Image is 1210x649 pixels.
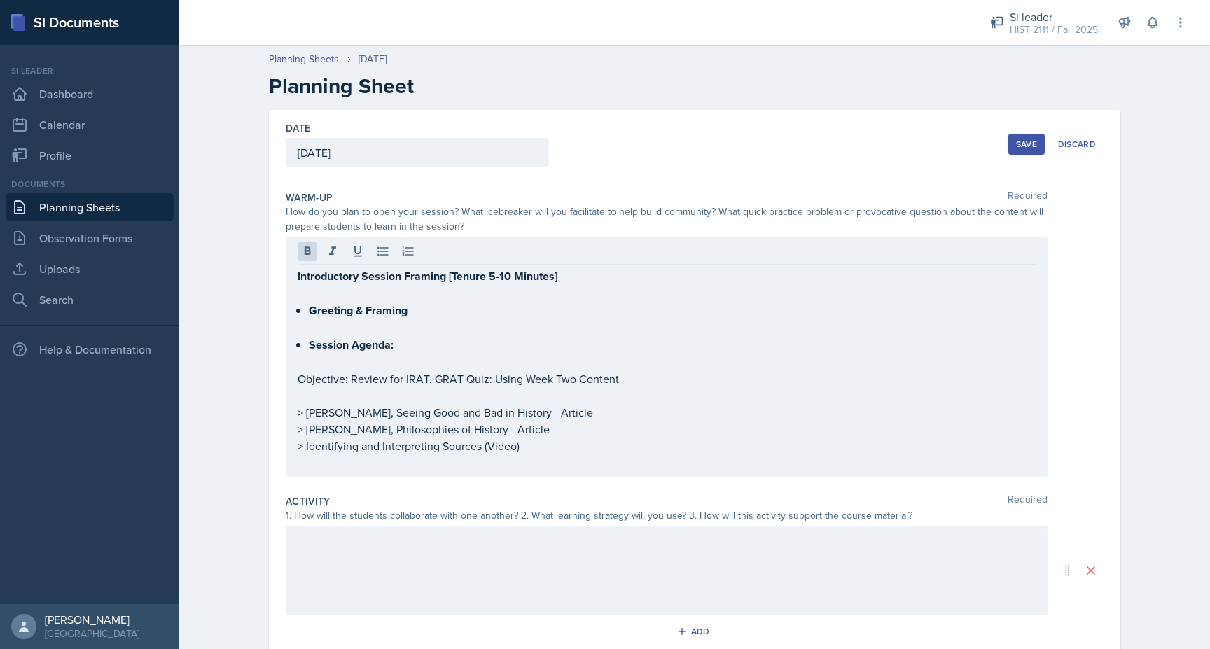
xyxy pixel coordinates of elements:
span: Required [1008,190,1048,204]
h2: Planning Sheet [269,74,1120,99]
div: Help & Documentation [6,335,174,363]
button: Discard [1050,134,1104,155]
div: Si leader [6,64,174,77]
strong: Session Agenda: [309,337,394,353]
div: How do you plan to open your session? What icebreaker will you facilitate to help build community... [286,204,1048,234]
a: Planning Sheets [6,193,174,221]
div: [DATE] [359,52,387,67]
div: Add [680,626,710,637]
a: Calendar [6,111,174,139]
div: HIST 2111 / Fall 2025 [1010,22,1098,37]
button: Save [1008,134,1045,155]
p: > [PERSON_NAME], Seeing Good and Bad in History - Article [298,404,1036,421]
div: Discard [1058,139,1096,150]
div: [PERSON_NAME] [45,613,139,627]
label: Warm-Up [286,190,333,204]
a: Dashboard [6,80,174,108]
div: 1. How will the students collaborate with one another? 2. What learning strategy will you use? 3.... [286,508,1048,523]
button: Add [672,621,718,642]
p: > Identifying and Interpreting Sources (Video) [298,438,1036,454]
p: > [PERSON_NAME], Philosophies of History - Article [298,421,1036,438]
p: Objective: Review for IRAT, GRAT Quiz: Using Week Two Content [298,370,1036,387]
label: Activity [286,494,331,508]
div: [GEOGRAPHIC_DATA] [45,627,139,641]
a: Planning Sheets [269,52,339,67]
div: Documents [6,178,174,190]
div: Si leader [1010,8,1098,25]
a: Uploads [6,255,174,283]
strong: Introductory Session Framing [Tenure 5-10 Minutes] [298,268,557,284]
label: Date [286,121,310,135]
a: Observation Forms [6,224,174,252]
a: Profile [6,141,174,169]
span: Required [1008,494,1048,508]
a: Search [6,286,174,314]
strong: Greeting & Framing [309,302,408,319]
div: Save [1016,139,1037,150]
